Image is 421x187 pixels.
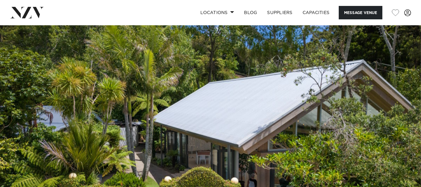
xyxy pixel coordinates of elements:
[195,6,239,19] a: Locations
[262,6,297,19] a: SUPPLIERS
[298,6,335,19] a: Capacities
[10,7,44,18] img: nzv-logo.png
[239,6,262,19] a: BLOG
[339,6,382,19] button: Message Venue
